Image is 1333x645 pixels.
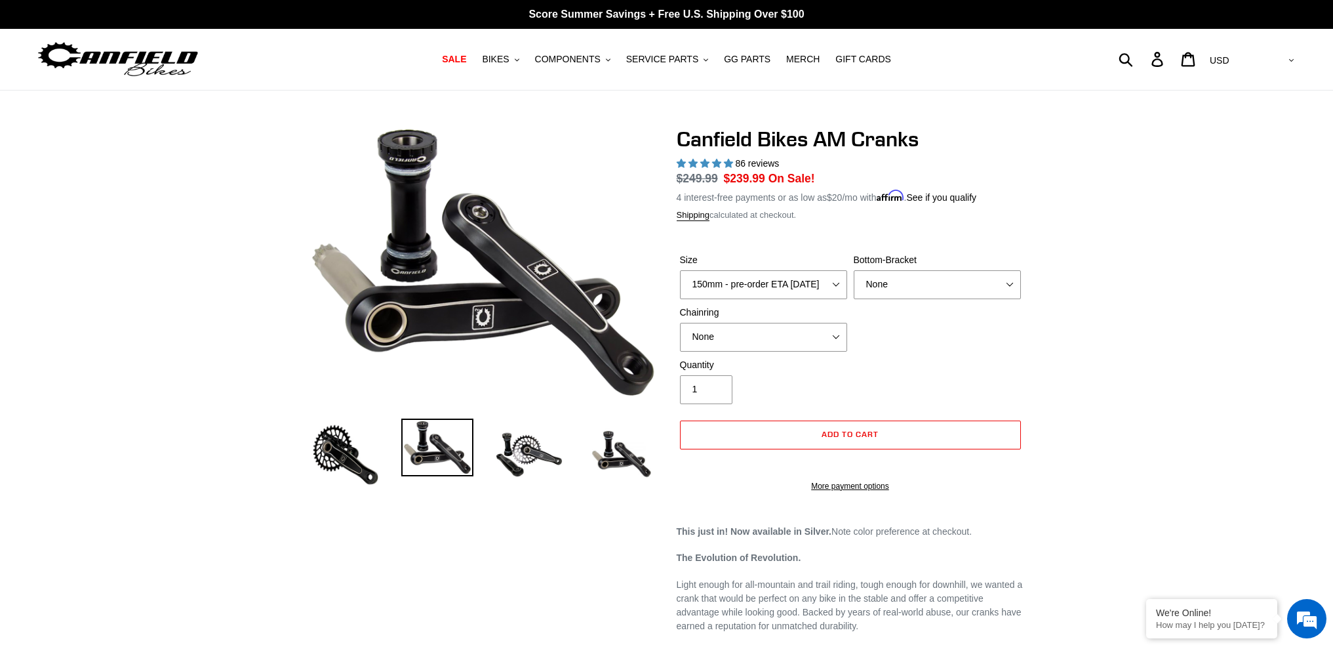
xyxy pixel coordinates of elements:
[493,419,565,491] img: Load image into Gallery viewer, Canfield Bikes AM Cranks
[906,192,976,203] a: See if you qualify - Learn more about Affirm Financing (opens in modal)
[717,51,777,68] a: GG PARTS
[735,158,779,169] span: 86 reviews
[677,158,736,169] span: 4.97 stars
[677,188,977,205] p: 4 interest-free payments or as low as /mo with .
[680,306,847,320] label: Chainring
[620,51,715,68] button: SERVICE PARTS
[309,419,382,491] img: Load image into Gallery viewer, Canfield Bikes AM Cranks
[36,39,200,80] img: Canfield Bikes
[677,578,1024,633] p: Light enough for all-mountain and trail riding, tough enough for downhill, we wanted a crank that...
[677,526,832,537] strong: This just in! Now available in Silver.
[680,253,847,267] label: Size
[822,429,879,439] span: Add to cart
[482,54,509,65] span: BIKES
[528,51,617,68] button: COMPONENTS
[877,190,904,201] span: Affirm
[677,127,1024,152] h1: Canfield Bikes AM Cranks
[724,54,770,65] span: GG PARTS
[680,358,847,372] label: Quantity
[680,480,1021,492] a: More payment options
[435,51,473,68] a: SALE
[768,170,815,187] span: On Sale!
[835,54,891,65] span: GIFT CARDS
[535,54,601,65] span: COMPONENTS
[680,421,1021,449] button: Add to cart
[827,192,842,203] span: $20
[1126,45,1159,73] input: Search
[677,210,710,221] a: Shipping
[475,51,525,68] button: BIKES
[677,552,801,563] strong: The Evolution of Revolution.
[401,419,473,476] img: Load image into Gallery viewer, Canfield Cranks
[786,54,820,65] span: MERCH
[677,525,1024,539] p: Note color preference at checkout.
[677,172,718,185] s: $249.99
[829,51,898,68] a: GIFT CARDS
[626,54,698,65] span: SERVICE PARTS
[1156,608,1267,618] div: We're Online!
[442,54,466,65] span: SALE
[780,51,826,68] a: MERCH
[724,172,765,185] span: $239.99
[1156,620,1267,630] p: How may I help you today?
[585,419,657,491] img: Load image into Gallery viewer, CANFIELD-AM_DH-CRANKS
[677,209,1024,222] div: calculated at checkout.
[854,253,1021,267] label: Bottom-Bracket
